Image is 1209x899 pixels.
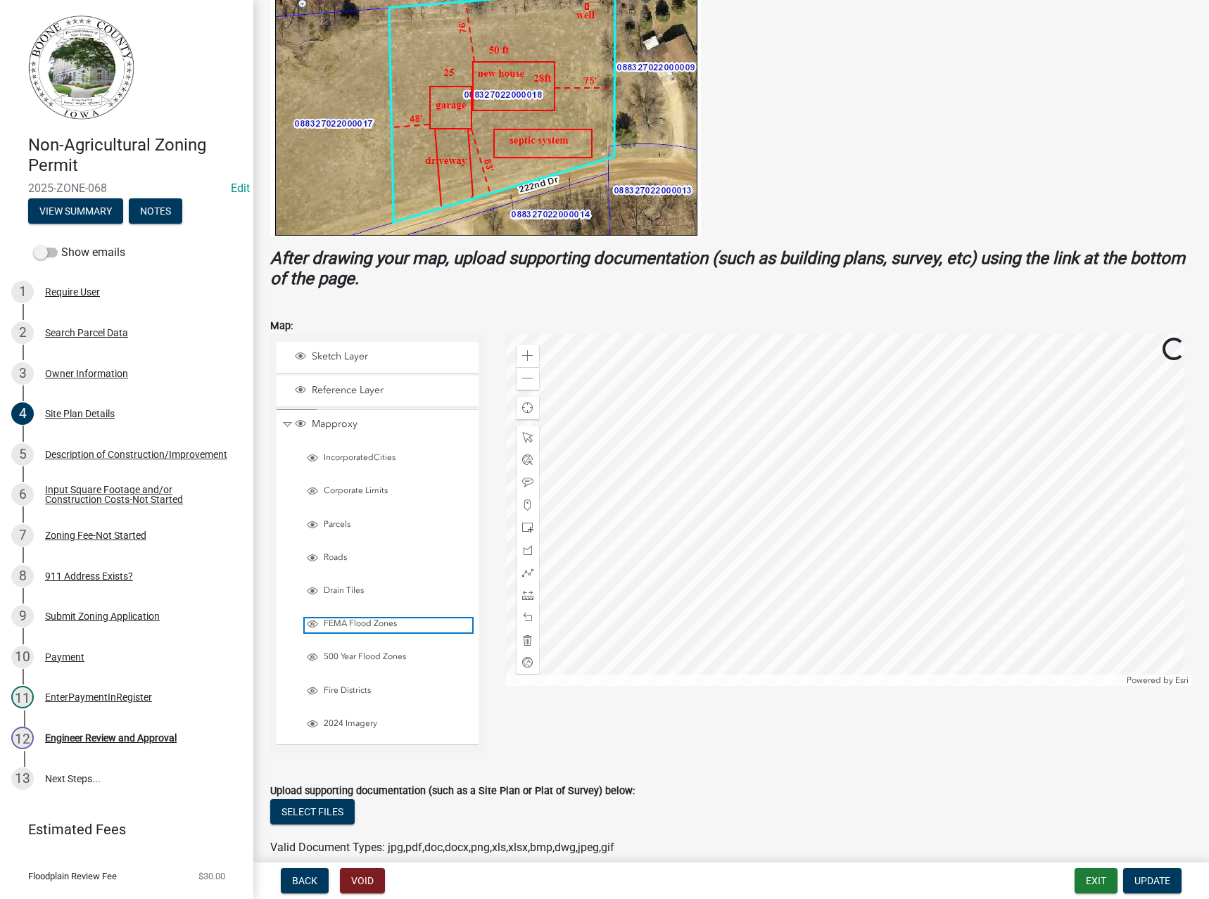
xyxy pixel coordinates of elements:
li: Mapproxy [277,409,479,745]
span: $30.00 [198,872,225,881]
div: IncorporatedCities [305,452,472,466]
div: EnterPaymentInRegister [45,692,152,702]
div: FEMA Flood Zones [305,618,472,632]
div: 9 [11,605,34,627]
wm-modal-confirm: Summary [28,206,123,217]
div: 13 [11,767,34,790]
div: 911 Address Exists? [45,571,133,581]
ul: Layer List [275,338,480,748]
a: Edit [231,181,250,195]
img: Boone County, Iowa [28,15,135,120]
li: Sketch Layer [277,342,479,374]
div: Parcels [305,519,472,533]
li: FEMA Flood Zones [289,610,477,641]
button: Back [281,868,329,893]
a: Estimated Fees [11,815,231,843]
span: Roads [320,552,472,563]
div: 1 [11,281,34,303]
span: Valid Document Types: jpg,pdf,doc,docx,png,xls,xlsx,bmp,dwg,jpeg,gif [270,841,614,854]
div: Zoning Fee-Not Started [45,530,146,540]
div: Find my location [517,397,539,419]
span: Fire Districts [320,685,472,696]
div: Fire Districts [305,685,472,699]
span: Collapse [282,418,293,431]
div: 7 [11,524,34,547]
label: Upload supporting documentation (such as a Site Plan or Plat of Survey) below: [270,786,635,796]
div: Payment [45,652,84,662]
div: 500 Year Flood Zones [305,651,472,665]
div: Mapproxy [293,418,474,432]
div: Sketch Layer [293,350,474,364]
label: Map: [270,321,293,331]
span: Mapproxy [308,418,474,431]
div: Zoom in [517,345,539,367]
strong: After drawing your map, upload supporting documentation (such as building plans, survey, etc) usi... [270,248,1185,288]
div: 5 [11,443,34,466]
div: 4 [11,402,34,425]
li: IncorporatedCities [289,444,477,475]
div: Powered by [1123,675,1192,686]
div: Submit Zoning Application [45,611,160,621]
button: Notes [129,198,182,224]
div: Site Plan Details [45,409,115,419]
div: 2 [11,321,34,344]
li: Reference Layer [277,376,479,407]
wm-modal-confirm: Edit Application Number [231,181,250,195]
div: Reference Layer [293,384,474,398]
span: 500 Year Flood Zones [320,651,472,663]
li: Roads [289,544,477,575]
button: Select files [270,799,355,824]
li: 500 Year Flood Zones [289,643,477,674]
div: Description of Construction/Improvement [45,450,227,459]
span: Corporate Limits [320,485,472,497]
label: Show emails [34,244,125,261]
div: Input Square Footage and/or Construction Costs-Not Started [45,485,231,504]
div: Roads [305,552,472,566]
div: 3 [11,362,34,385]
div: Search Parcel Data [45,328,128,338]
button: View Summary [28,198,123,224]
span: Back [292,875,317,886]
li: Parcels [289,511,477,542]
span: Drain Tiles [320,585,472,597]
span: FEMA Flood Zones [320,618,472,630]
button: Exit [1075,868,1118,893]
li: Corporate Limits [289,477,477,508]
div: Drain Tiles [305,585,472,599]
wm-modal-confirm: Notes [129,206,182,217]
h4: Non-Agricultural Zoning Permit [28,135,242,176]
span: Sketch Layer [308,350,474,363]
div: 2024 Imagery [305,718,472,732]
div: 11 [11,686,34,708]
div: 6 [11,483,34,506]
button: Void [340,868,385,893]
span: 2025-ZONE-068 [28,181,225,195]
span: Parcels [320,519,472,530]
div: Zoom out [517,367,539,390]
div: Require User [45,287,100,297]
li: Fire Districts [289,677,477,708]
span: Floodplain Review Fee [28,872,117,881]
div: 10 [11,646,34,668]
li: Drain Tiles [289,577,477,608]
span: Update [1134,875,1170,886]
div: 8 [11,565,34,587]
li: 2024 Imagery [289,710,477,741]
a: Esri [1175,675,1189,685]
span: 2024 Imagery [320,718,472,729]
div: Engineer Review and Approval [45,733,177,743]
span: IncorporatedCities [320,452,472,464]
button: Update [1123,868,1182,893]
div: 12 [11,727,34,749]
span: Reference Layer [308,384,474,397]
div: Corporate Limits [305,485,472,499]
div: Owner Information [45,369,128,378]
